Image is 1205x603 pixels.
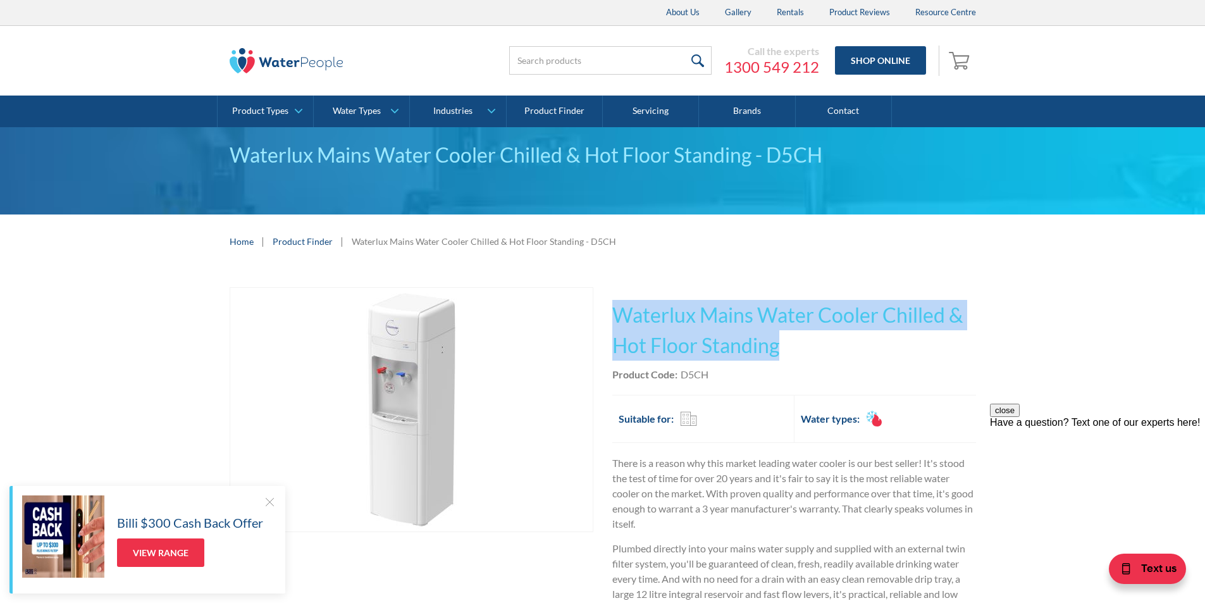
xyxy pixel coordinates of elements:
a: Product Finder [507,96,603,127]
a: Servicing [603,96,699,127]
a: Open empty cart [946,46,976,76]
div: Industries [433,106,473,116]
input: Search products [509,46,712,75]
div: Waterlux Mains Water Cooler Chilled & Hot Floor Standing - D5CH [352,235,616,248]
a: View Range [117,538,204,567]
img: Waterlux Mains Water Cooler Chilled & Hot Floor Standing - D5CH [290,288,533,532]
div: Call the experts [724,45,819,58]
a: Product Finder [273,235,333,248]
img: The Water People [230,48,343,73]
div: Water Types [333,106,381,116]
p: There is a reason why this market leading water cooler is our best seller! It's stood the test of... [612,456,976,532]
iframe: podium webchat widget prompt [990,404,1205,556]
strong: Product Code: [612,368,677,380]
div: D5CH [681,367,708,382]
a: Industries [410,96,505,127]
div: Product Types [232,106,288,116]
a: Contact [796,96,892,127]
div: | [260,233,266,249]
a: Product Types [218,96,313,127]
h1: Waterlux Mains Water Cooler Chilled & Hot Floor Standing [612,300,976,361]
a: 1300 549 212 [724,58,819,77]
a: Home [230,235,254,248]
h5: Billi $300 Cash Back Offer [117,513,263,532]
div: | [339,233,345,249]
iframe: podium webchat widget bubble [1078,540,1205,603]
a: open lightbox [230,287,593,532]
div: Waterlux Mains Water Cooler Chilled & Hot Floor Standing - D5CH [230,140,976,170]
a: Brands [699,96,795,127]
h2: Suitable for: [619,411,674,426]
h2: Water types: [801,411,860,426]
a: Shop Online [835,46,926,75]
a: Water Types [314,96,409,127]
img: Billi $300 Cash Back Offer [22,495,104,578]
img: shopping cart [949,50,973,70]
